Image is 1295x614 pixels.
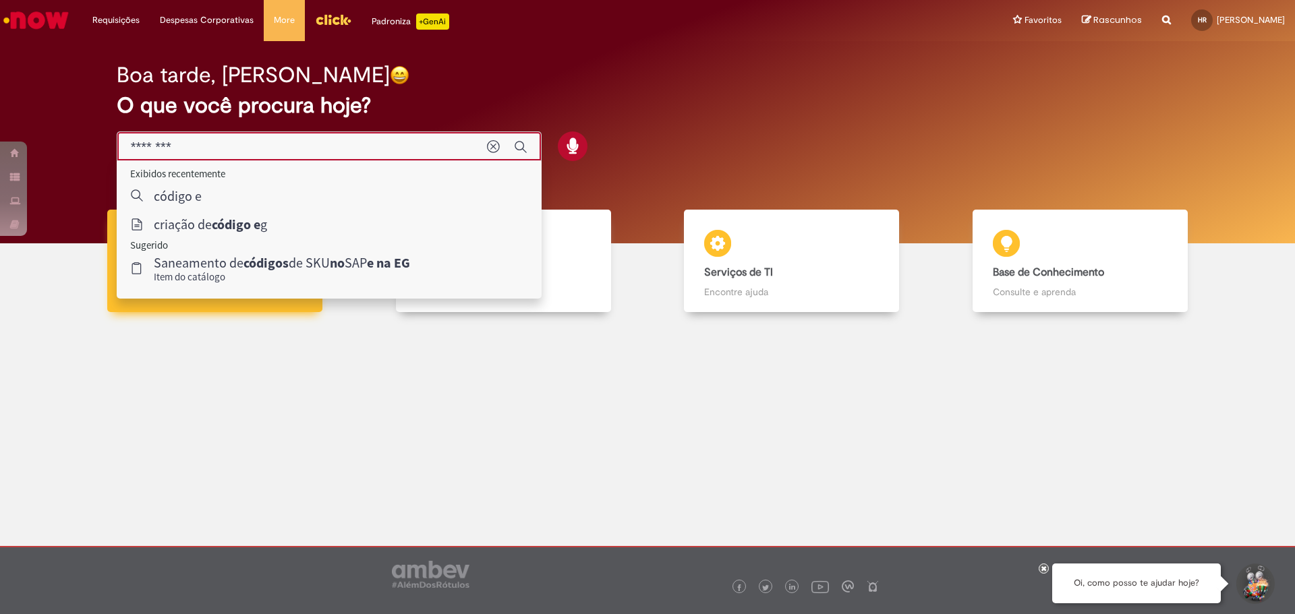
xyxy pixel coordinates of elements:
[736,584,743,591] img: logo_footer_facebook.png
[390,65,409,85] img: happy-face.png
[867,580,879,592] img: logo_footer_naosei.png
[762,584,769,591] img: logo_footer_twitter.png
[416,13,449,30] p: +GenAi
[1198,16,1207,24] span: HR
[160,13,254,27] span: Despesas Corporativas
[1,7,71,34] img: ServiceNow
[274,13,295,27] span: More
[704,285,879,299] p: Encontre ajuda
[1082,14,1142,27] a: Rascunhos
[117,94,1179,117] h2: O que você procura hoje?
[1217,14,1285,26] span: [PERSON_NAME]
[789,584,796,592] img: logo_footer_linkedin.png
[1052,563,1221,603] div: Oi, como posso te ajudar hoje?
[1093,13,1142,26] span: Rascunhos
[993,266,1104,279] b: Base de Conhecimento
[811,578,829,595] img: logo_footer_youtube.png
[315,9,351,30] img: click_logo_yellow_360x200.png
[936,210,1225,313] a: Base de Conhecimento Consulte e aprenda
[71,210,359,313] a: Tirar dúvidas Tirar dúvidas com Lupi Assist e Gen Ai
[117,63,390,87] h2: Boa tarde, [PERSON_NAME]
[1025,13,1062,27] span: Favoritos
[92,13,140,27] span: Requisições
[647,210,936,313] a: Serviços de TI Encontre ajuda
[993,285,1168,299] p: Consulte e aprenda
[1234,563,1275,604] button: Iniciar Conversa de Suporte
[704,266,773,279] b: Serviços de TI
[372,13,449,30] div: Padroniza
[392,561,469,588] img: logo_footer_ambev_rotulo_gray.png
[842,580,854,592] img: logo_footer_workplace.png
